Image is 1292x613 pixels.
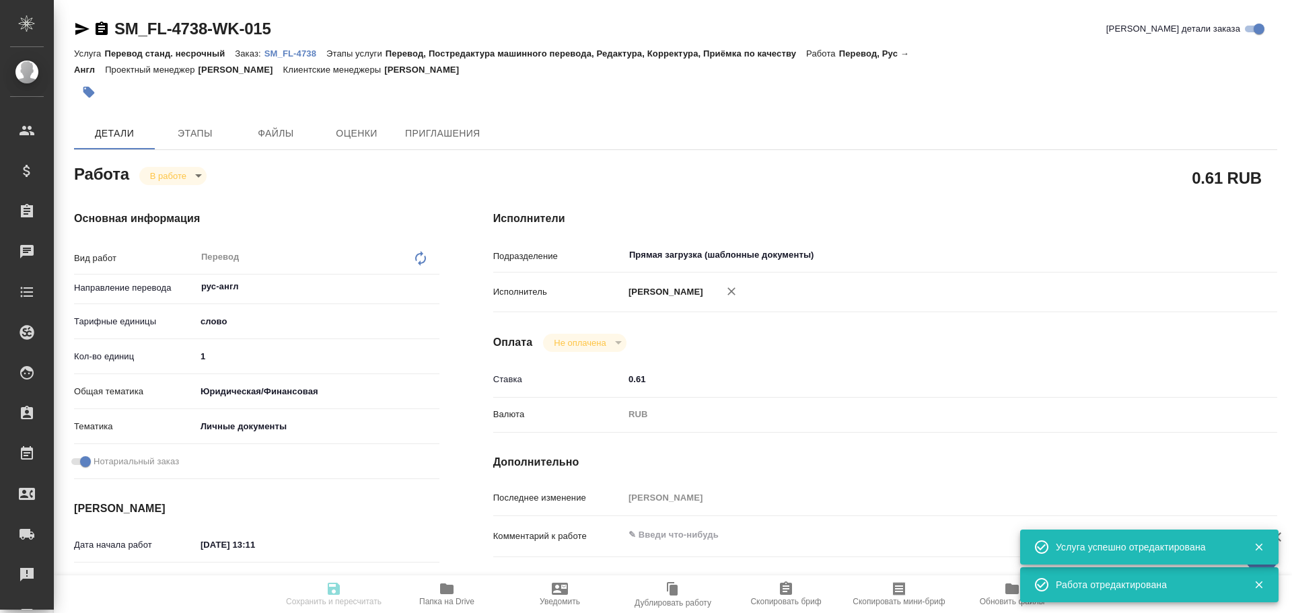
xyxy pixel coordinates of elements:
span: Уведомить [540,597,580,606]
p: [PERSON_NAME] [624,285,703,299]
p: Перевод, Постредактура машинного перевода, Редактура, Корректура, Приёмка по качеству [386,48,806,59]
span: Приглашения [405,125,480,142]
span: Сохранить и пересчитать [286,597,382,606]
p: [PERSON_NAME] [199,65,283,75]
button: Скопировать ссылку для ЯМессенджера [74,21,90,37]
div: Работа отредактирована [1056,578,1233,591]
span: Детали [82,125,147,142]
input: ✎ Введи что-нибудь [196,347,439,366]
div: Юридическая/Финансовая [196,380,439,403]
p: [PERSON_NAME] [384,65,469,75]
p: Этапы услуги [326,48,386,59]
span: Файлы [244,125,308,142]
p: Тематика [74,420,196,433]
p: Клиентские менеджеры [283,65,385,75]
div: слово [196,310,439,333]
p: Дата начала работ [74,538,196,552]
h4: [PERSON_NAME] [74,501,439,517]
input: Пустое поле [196,573,314,593]
div: Услуга успешно отредактирована [1056,540,1233,554]
button: Open [1205,254,1207,256]
p: Перевод станд. несрочный [104,48,235,59]
span: Этапы [163,125,227,142]
p: Заказ: [235,48,264,59]
button: Open [432,285,435,288]
h2: 0.61 RUB [1192,166,1262,189]
p: Услуга [74,48,104,59]
span: Оценки [324,125,389,142]
button: Скопировать бриф [729,575,842,613]
p: Последнее изменение [493,491,624,505]
span: Нотариальный заказ [94,455,179,468]
span: Папка на Drive [419,597,474,606]
a: SM_FL-4738-WK-015 [114,20,271,38]
button: В работе [146,170,190,182]
span: [PERSON_NAME] детали заказа [1106,22,1240,36]
p: Кол-во единиц [74,350,196,363]
p: Комментарий к работе [493,530,624,543]
span: Скопировать мини-бриф [853,597,945,606]
span: Скопировать бриф [750,597,821,606]
button: Скопировать мини-бриф [842,575,956,613]
span: Обновить файлы [980,597,1045,606]
button: Сохранить и пересчитать [277,575,390,613]
p: Направление перевода [74,281,196,295]
p: Общая тематика [74,385,196,398]
button: Дублировать работу [616,575,729,613]
p: SM_FL-4738 [264,48,326,59]
input: ✎ Введи что-нибудь [196,535,314,554]
span: Дублировать работу [635,598,711,608]
button: Обновить файлы [956,575,1069,613]
div: Личные документы [196,415,439,438]
button: Закрыть [1245,541,1272,553]
h4: Дополнительно [493,454,1277,470]
button: Уведомить [503,575,616,613]
div: В работе [139,167,207,185]
p: Проектный менеджер [105,65,198,75]
p: Исполнитель [493,285,624,299]
input: Пустое поле [624,488,1212,507]
h4: Оплата [493,334,533,351]
h2: Работа [74,161,129,185]
p: Тарифные единицы [74,315,196,328]
div: RUB [624,403,1212,426]
p: Валюта [493,408,624,421]
p: Вид работ [74,252,196,265]
p: Подразделение [493,250,624,263]
div: В работе [543,334,626,352]
h4: Исполнители [493,211,1277,227]
button: Скопировать ссылку [94,21,110,37]
button: Удалить исполнителя [717,277,746,306]
button: Добавить тэг [74,77,104,107]
input: ✎ Введи что-нибудь [624,369,1212,389]
button: Не оплачена [550,337,610,349]
button: Закрыть [1245,579,1272,591]
p: Работа [806,48,839,59]
button: Папка на Drive [390,575,503,613]
h4: Основная информация [74,211,439,227]
a: SM_FL-4738 [264,47,326,59]
p: Ставка [493,373,624,386]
